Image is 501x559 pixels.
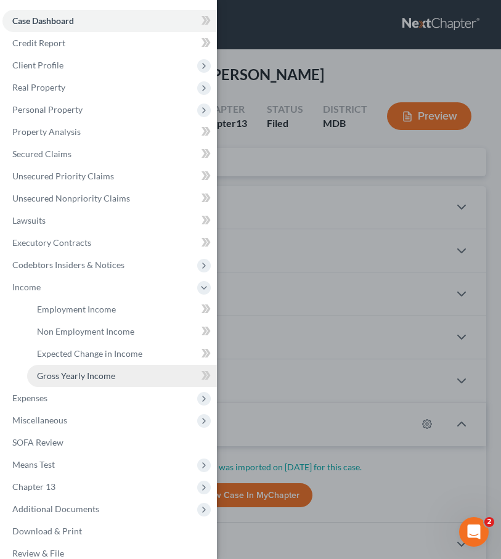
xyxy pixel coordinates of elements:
[12,193,130,203] span: Unsecured Nonpriority Claims
[2,232,217,254] a: Executory Contracts
[27,298,217,320] a: Employment Income
[2,520,217,542] a: Download & Print
[37,348,142,359] span: Expected Change in Income
[2,143,217,165] a: Secured Claims
[2,431,217,454] a: SOFA Review
[484,517,494,527] span: 2
[37,370,115,381] span: Gross Yearly Income
[27,343,217,365] a: Expected Change in Income
[459,517,489,547] iframe: Intercom live chat
[2,32,217,54] a: Credit Report
[12,504,99,514] span: Additional Documents
[12,548,64,558] span: Review & File
[12,38,65,48] span: Credit Report
[2,121,217,143] a: Property Analysis
[12,415,67,425] span: Miscellaneous
[12,237,91,248] span: Executory Contracts
[12,104,83,115] span: Personal Property
[12,459,55,470] span: Means Test
[12,15,74,26] span: Case Dashboard
[12,126,81,137] span: Property Analysis
[12,149,71,159] span: Secured Claims
[12,60,63,70] span: Client Profile
[2,165,217,187] a: Unsecured Priority Claims
[2,210,217,232] a: Lawsuits
[12,282,41,292] span: Income
[12,481,55,492] span: Chapter 13
[12,215,46,226] span: Lawsuits
[12,171,114,181] span: Unsecured Priority Claims
[37,304,116,314] span: Employment Income
[37,326,134,337] span: Non Employment Income
[2,187,217,210] a: Unsecured Nonpriority Claims
[12,82,65,92] span: Real Property
[12,259,124,270] span: Codebtors Insiders & Notices
[12,393,47,403] span: Expenses
[12,526,82,536] span: Download & Print
[27,365,217,387] a: Gross Yearly Income
[2,10,217,32] a: Case Dashboard
[12,437,63,447] span: SOFA Review
[27,320,217,343] a: Non Employment Income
